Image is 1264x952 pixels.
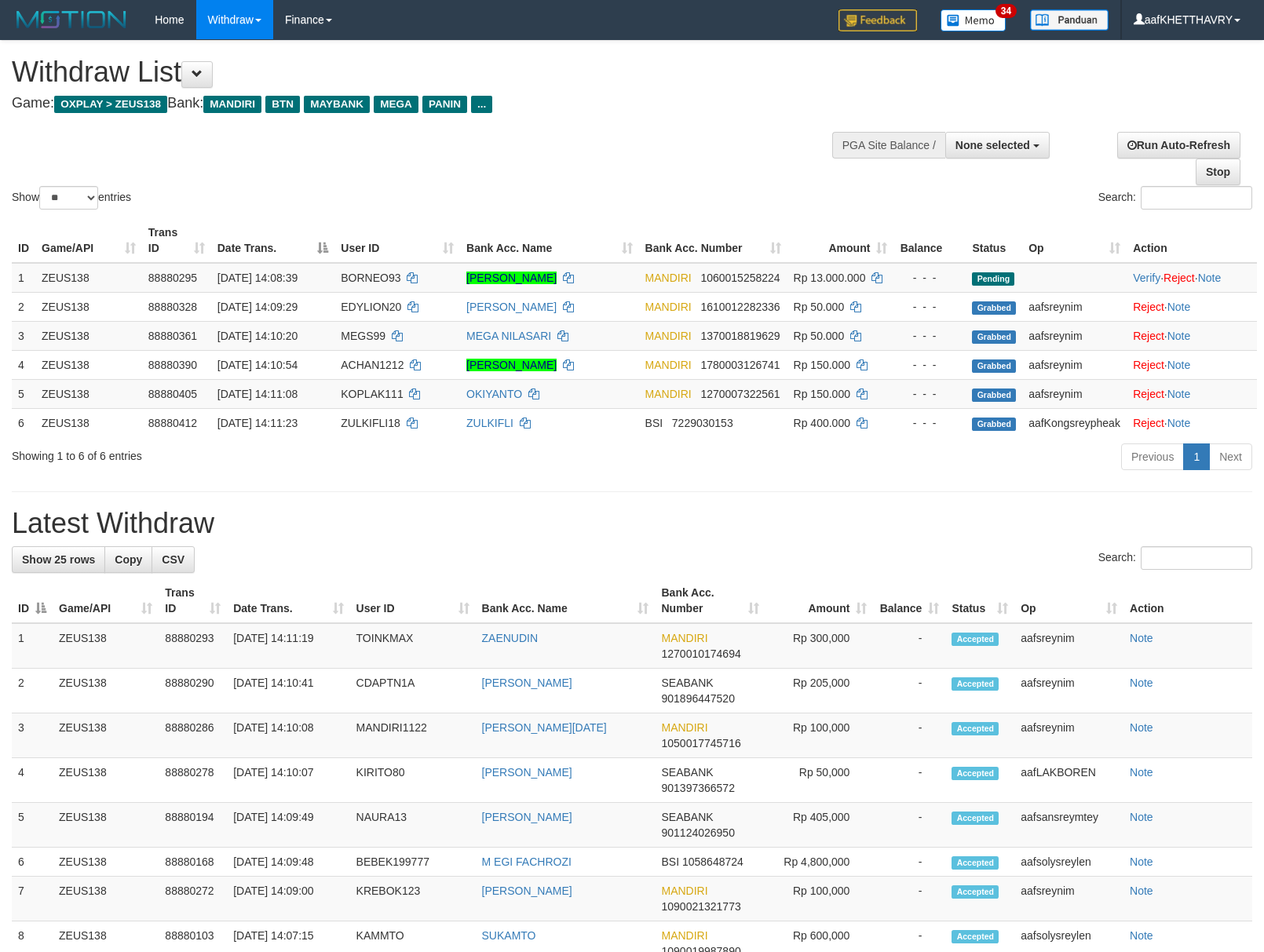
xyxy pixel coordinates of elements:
span: ZULKIFLI18 [341,417,400,429]
td: ZEUS138 [53,758,159,803]
a: [PERSON_NAME] [482,766,572,779]
td: [DATE] 14:10:08 [227,713,349,758]
td: aafsansreymtey [1014,803,1123,848]
th: Status [966,218,1022,263]
span: MANDIRI [645,301,692,313]
td: ZEUS138 [53,623,159,669]
span: MAYBANK [304,96,370,113]
td: Rp 405,000 [765,803,873,848]
a: Note [1130,632,1153,644]
button: None selected [945,132,1050,159]
span: Accepted [952,633,999,646]
span: MANDIRI [661,721,707,734]
span: SEABANK [661,677,713,689]
td: ZEUS138 [53,848,159,877]
td: aafsreynim [1014,623,1123,669]
td: Rp 4,800,000 [765,848,873,877]
span: PANIN [422,96,467,113]
span: Accepted [952,930,999,943]
span: Accepted [952,677,999,691]
span: [DATE] 14:11:08 [217,388,298,400]
a: [PERSON_NAME] [482,811,572,823]
span: MANDIRI [645,330,692,342]
div: - - - [900,270,959,286]
td: · · [1127,263,1257,293]
a: Note [1130,929,1153,942]
span: 88880390 [148,359,197,371]
span: BSI [645,417,663,429]
td: ZEUS138 [35,408,142,437]
span: Rp 150.000 [794,359,850,371]
span: Copy [115,553,142,566]
td: ZEUS138 [53,669,159,713]
span: [DATE] 14:09:29 [217,301,298,313]
h4: Game: Bank: [12,96,827,111]
span: ACHAN1212 [341,359,404,371]
div: - - - [900,299,959,315]
h1: Latest Withdraw [12,508,1252,539]
span: Copy 901397366572 to clipboard [661,782,734,794]
a: Reject [1133,330,1164,342]
a: Note [1167,301,1191,313]
a: Note [1198,272,1222,284]
a: 1 [1183,443,1210,470]
div: - - - [900,357,959,373]
td: 88880194 [159,803,227,848]
td: 7 [12,877,53,921]
div: PGA Site Balance / [832,132,945,159]
td: aafKongsreypheak [1022,408,1127,437]
span: Copy 1780003126741 to clipboard [700,359,780,371]
td: 2 [12,292,35,321]
th: ID [12,218,35,263]
th: Trans ID: activate to sort column ascending [159,578,227,623]
a: [PERSON_NAME][DATE] [482,721,607,734]
span: Copy 1050017745716 to clipboard [661,737,740,750]
a: Show 25 rows [12,546,105,573]
th: Status: activate to sort column ascending [945,578,1014,623]
td: 3 [12,321,35,350]
a: Reject [1133,417,1164,429]
th: Balance [893,218,966,263]
span: Copy 7229030153 to clipboard [672,417,733,429]
span: Grabbed [972,418,1016,431]
span: MEGA [374,96,418,113]
span: MANDIRI [645,272,692,284]
span: 88880361 [148,330,197,342]
span: SEABANK [661,811,713,823]
td: ZEUS138 [35,321,142,350]
div: - - - [900,386,959,402]
td: Rp 50,000 [765,758,873,803]
span: BSI [661,855,679,868]
img: panduan.png [1030,9,1109,31]
span: [DATE] 14:10:54 [217,359,298,371]
td: - [873,803,945,848]
span: MANDIRI [203,96,261,113]
a: ZULKIFLI [466,417,513,429]
a: Note [1130,721,1153,734]
td: 88880168 [159,848,227,877]
td: ZEUS138 [35,379,142,408]
span: 88880405 [148,388,197,400]
td: 6 [12,408,35,437]
td: ZEUS138 [53,713,159,758]
td: CDAPTN1A [350,669,476,713]
input: Search: [1141,546,1252,570]
span: Rp 50.000 [794,330,845,342]
a: [PERSON_NAME] [482,885,572,897]
span: Copy 1090021321773 to clipboard [661,900,740,913]
td: 6 [12,848,53,877]
a: Reject [1133,388,1164,400]
a: Reject [1164,272,1195,284]
th: User ID: activate to sort column ascending [350,578,476,623]
td: 4 [12,350,35,379]
td: · [1127,408,1257,437]
a: Note [1167,330,1191,342]
td: aafsreynim [1022,379,1127,408]
td: KIRITO80 [350,758,476,803]
a: Note [1130,855,1153,868]
span: Grabbed [972,301,1016,315]
td: aafsreynim [1014,877,1123,921]
td: ZEUS138 [53,803,159,848]
td: - [873,623,945,669]
td: - [873,848,945,877]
